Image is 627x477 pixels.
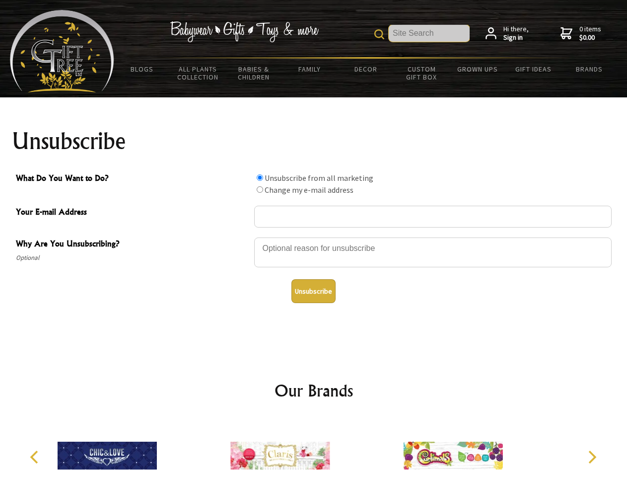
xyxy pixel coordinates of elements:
[338,59,394,79] a: Decor
[265,173,373,183] label: Unsubscribe from all marketing
[12,129,616,153] h1: Unsubscribe
[505,59,561,79] a: Gift Ideas
[561,59,618,79] a: Brands
[486,25,529,42] a: Hi there,Sign in
[560,25,601,42] a: 0 items$0.00
[254,206,612,228] input: Your E-mail Address
[170,21,319,42] img: Babywear - Gifts - Toys & more
[579,24,601,42] span: 0 items
[20,379,608,402] h2: Our Brands
[226,59,282,87] a: Babies & Children
[374,29,384,39] img: product search
[394,59,450,87] a: Custom Gift Box
[581,446,603,468] button: Next
[16,172,249,186] span: What Do You Want to Do?
[503,25,529,42] span: Hi there,
[10,10,114,92] img: Babyware - Gifts - Toys and more...
[503,33,529,42] strong: Sign in
[16,238,249,252] span: Why Are You Unsubscribing?
[389,25,470,42] input: Site Search
[254,238,612,267] textarea: Why Are You Unsubscribing?
[257,174,263,181] input: What Do You Want to Do?
[449,59,505,79] a: Grown Ups
[16,206,249,220] span: Your E-mail Address
[282,59,338,79] a: Family
[16,252,249,264] span: Optional
[257,186,263,193] input: What Do You Want to Do?
[25,446,47,468] button: Previous
[291,279,336,303] button: Unsubscribe
[114,59,170,79] a: BLOGS
[579,33,601,42] strong: $0.00
[170,59,226,87] a: All Plants Collection
[265,185,353,195] label: Change my e-mail address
